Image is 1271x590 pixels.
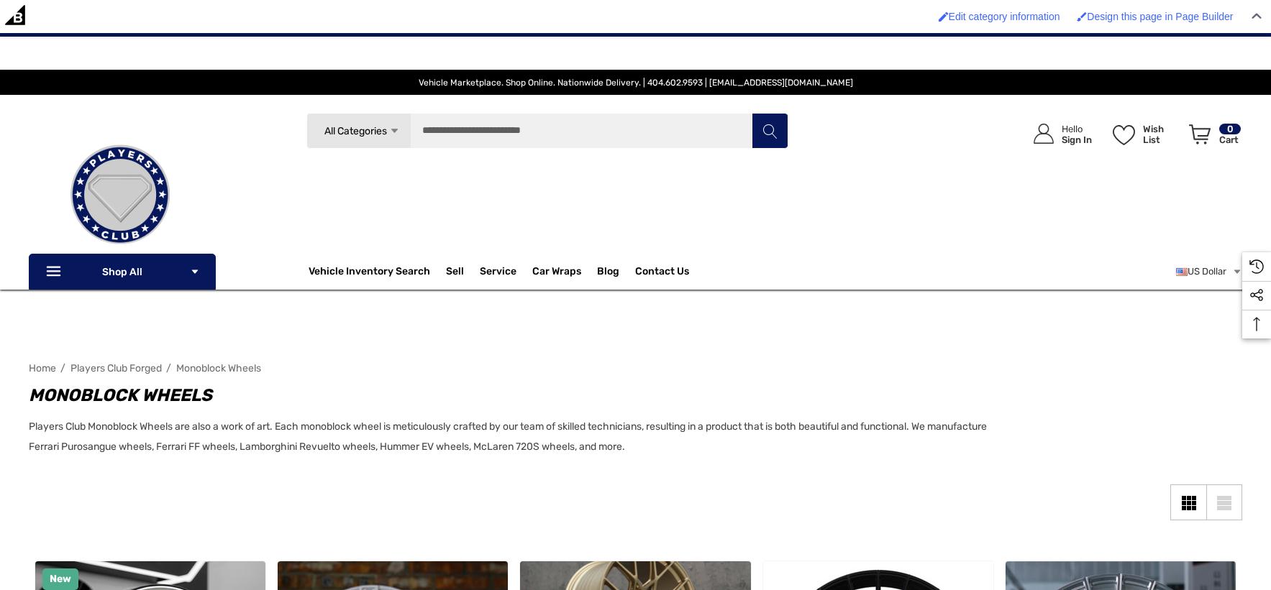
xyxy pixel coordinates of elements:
a: Players Club Forged [70,362,162,374]
a: Grid View [1170,484,1206,520]
a: Vehicle Inventory Search [309,265,430,281]
span: Design this page in Page Builder [1087,11,1233,22]
svg: Icon Arrow Down [389,126,400,137]
p: Players Club Monoblock Wheels are also a work of art. Each monoblock wheel is meticulously crafte... [29,417,1005,457]
span: New [50,573,71,585]
a: Car Wraps [532,257,597,286]
p: Hello [1062,124,1092,134]
a: Blog [597,265,619,281]
p: Sign In [1062,134,1092,145]
a: All Categories Icon Arrow Down Icon Arrow Up [306,113,411,149]
a: Sell [446,257,480,286]
a: List View [1206,484,1242,520]
svg: Recently Viewed [1249,259,1264,274]
svg: Icon User Account [1034,124,1054,144]
a: Cart with 0 items [1183,109,1242,165]
nav: Breadcrumb [29,356,1242,381]
a: Monoblock Wheels [176,362,261,374]
svg: Top [1242,317,1271,331]
svg: Review Your Cart [1189,124,1211,144]
a: Service [480,265,516,281]
a: Wish List Wish List [1106,109,1183,159]
a: Sign in [1017,109,1099,159]
span: Edit category information [949,11,1060,22]
img: Enabled brush for category edit [939,11,949,22]
span: Vehicle Marketplace. Shop Online. Nationwide Delivery. | 404.602.9593 | [EMAIL_ADDRESS][DOMAIN_NAME] [419,78,853,88]
svg: Icon Arrow Down [190,267,200,277]
a: Home [29,362,56,374]
a: Enabled brush for category edit Edit category information [931,4,1067,29]
p: 0 [1219,124,1241,134]
img: Close Admin Bar [1252,13,1262,19]
a: Enabled brush for page builder edit. Design this page in Page Builder [1070,4,1240,29]
img: Enabled brush for page builder edit. [1077,11,1087,22]
svg: Wish List [1113,125,1135,145]
p: Cart [1219,134,1241,145]
h1: Monoblock Wheels [29,382,1005,408]
span: Car Wraps [532,265,581,281]
span: Sell [446,265,464,281]
svg: Social Media [1249,288,1264,303]
img: Players Club | Cars For Sale [48,123,192,267]
a: USD [1176,257,1242,286]
p: Shop All [29,254,216,290]
a: Contact Us [635,265,689,281]
p: Wish List [1143,124,1181,145]
svg: Icon Line [45,264,66,280]
span: All Categories [324,125,386,137]
button: Search [752,113,788,149]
